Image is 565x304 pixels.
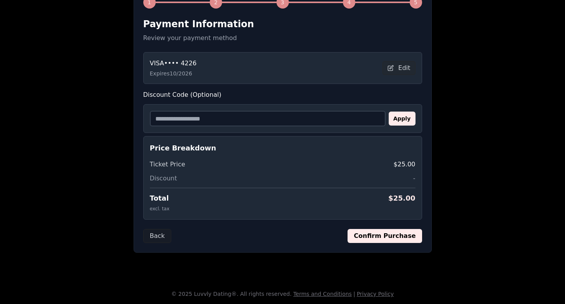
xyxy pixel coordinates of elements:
button: Edit [382,61,415,75]
span: Total [150,193,169,204]
a: Terms and Conditions [293,291,352,297]
span: $25.00 [394,160,415,169]
p: Expires 10/2026 [150,70,197,77]
h2: Payment Information [143,18,422,30]
p: Review your payment method [143,33,422,43]
h4: Price Breakdown [150,143,415,154]
span: excl. tax [150,206,170,211]
span: - [413,174,415,183]
span: Discount [150,174,177,183]
button: Confirm Purchase [348,229,422,243]
button: Apply [389,112,415,126]
label: Discount Code (Optional) [143,90,422,100]
a: Privacy Policy [357,291,394,297]
span: $ 25.00 [388,193,415,204]
button: Back [143,229,172,243]
span: Ticket Price [150,160,185,169]
span: | [353,291,355,297]
span: VISA •••• 4226 [150,59,197,68]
